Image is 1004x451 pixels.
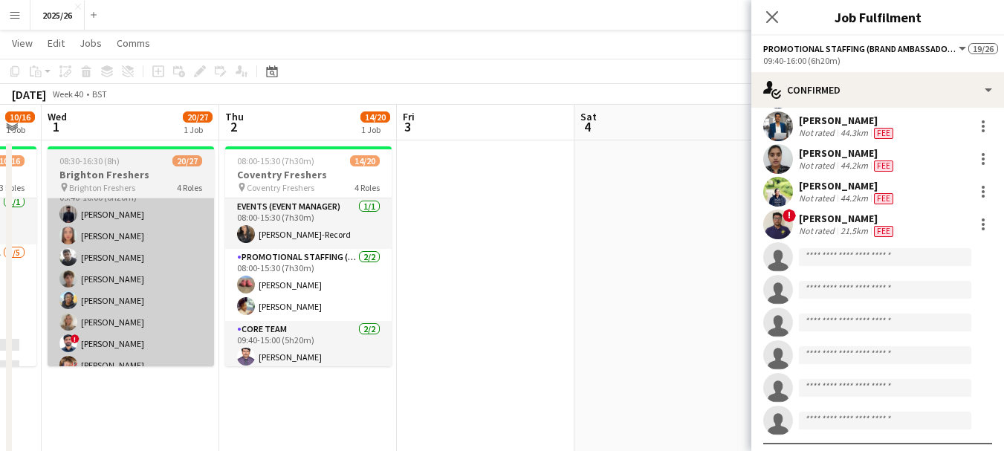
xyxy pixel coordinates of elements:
div: 1 Job [361,124,389,135]
div: Confirmed [751,72,1004,108]
div: 21.5km [838,225,871,237]
app-card-role: Core Team2/209:40-15:00 (5h20m)[PERSON_NAME] [225,321,392,393]
div: BST [92,88,107,100]
span: Fee [874,193,893,204]
div: 1 Job [184,124,212,135]
h3: Job Fulfilment [751,7,1004,27]
div: Not rated [799,225,838,237]
div: Not rated [799,192,838,204]
span: 2 [223,118,244,135]
div: 44.2km [838,192,871,204]
div: 09:40-16:00 (6h20m) [763,55,992,66]
div: [PERSON_NAME] [799,146,896,160]
a: Jobs [74,33,108,53]
span: Fee [874,226,893,237]
button: Promotional Staffing (Brand Ambassadors) [763,43,968,54]
app-job-card: 08:00-15:30 (7h30m)14/20Coventry Freshers Coventry Freshers4 RolesEvents (Event Manager)1/108:00-... [225,146,392,366]
h3: Brighton Freshers [48,168,214,181]
span: 08:00-15:30 (7h30m) [237,155,314,166]
div: 1 Job [6,124,34,135]
div: Crew has different fees then in role [871,192,896,204]
span: 10/16 [5,111,35,123]
div: Not rated [799,127,838,139]
span: Fri [403,110,415,123]
span: Comms [117,36,150,50]
a: Comms [111,33,156,53]
span: 4 [578,118,597,135]
span: Week 40 [49,88,86,100]
span: Thu [225,110,244,123]
div: Not rated [799,160,838,172]
div: 44.3km [838,127,871,139]
span: Fee [874,128,893,139]
span: ! [783,209,796,222]
div: [DATE] [12,87,46,102]
a: View [6,33,39,53]
div: Crew has different fees then in role [871,160,896,172]
span: 3 [401,118,415,135]
div: Crew has different fees then in role [871,127,896,139]
span: Fee [874,160,893,172]
span: 20/27 [183,111,213,123]
span: Sat [580,110,597,123]
span: 4 Roles [354,182,380,193]
span: Jobs [80,36,102,50]
span: Promotional Staffing (Brand Ambassadors) [763,43,956,54]
app-card-role: Promotional Staffing (Team Leader)2/208:00-15:30 (7h30m)[PERSON_NAME][PERSON_NAME] [225,249,392,321]
span: Wed [48,110,67,123]
span: Edit [48,36,65,50]
div: [PERSON_NAME] [799,179,896,192]
span: Brighton Freshers [69,182,135,193]
span: 20/27 [172,155,202,166]
div: [PERSON_NAME] [799,114,896,127]
app-job-card: 08:30-16:30 (8h)20/27Brighton Freshers Brighton Freshers4 Roles08:30-16:30 (8h)[PERSON_NAME]Promo... [48,146,214,366]
app-card-role: Events (Event Manager)1/108:00-15:30 (7h30m)[PERSON_NAME]-Record [225,198,392,249]
span: View [12,36,33,50]
span: 08:30-16:30 (8h) [59,155,120,166]
button: 2025/26 [30,1,85,30]
div: Crew has different fees then in role [871,225,896,237]
span: 14/20 [350,155,380,166]
div: 44.2km [838,160,871,172]
span: 14/20 [360,111,390,123]
span: ! [71,334,80,343]
h3: Coventry Freshers [225,168,392,181]
div: [PERSON_NAME] [799,212,896,225]
span: Coventry Freshers [247,182,314,193]
span: 19/26 [968,43,998,54]
span: 1 [45,118,67,135]
span: 4 Roles [177,182,202,193]
a: Edit [42,33,71,53]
